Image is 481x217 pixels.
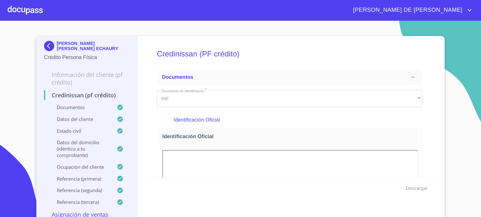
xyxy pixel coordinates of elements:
div: [PERSON_NAME] [PERSON_NAME] ECHAURY [44,41,130,54]
span: Descargar [406,184,428,192]
button: Descargar [403,183,430,194]
p: Crédito Persona Física [44,54,130,61]
p: Referencia (tercera) [44,199,117,205]
p: Credinissan (PF crédito) [44,91,130,99]
p: Información del cliente (PF crédito) [44,71,130,86]
img: Docupass spot blue [44,41,57,51]
p: Estado Civil [44,128,117,134]
p: Referencia (segunda) [44,187,117,193]
p: [PERSON_NAME] [PERSON_NAME] ECHAURY [57,41,130,51]
p: Documentos [44,104,117,110]
h5: Credinissan (PF crédito) [157,41,422,67]
p: Referencia (primera) [44,176,117,182]
button: account of current user [348,5,473,15]
p: Ocupación del Cliente [44,164,117,170]
span: [PERSON_NAME] DE [PERSON_NAME] [348,5,466,15]
span: Documentos [162,74,193,80]
p: Identificación Oficial [174,116,405,124]
span: Identificación Oficial [162,133,419,140]
p: Datos del cliente [44,116,117,122]
div: INE [157,90,422,107]
div: Documentos [157,70,422,85]
p: Datos del domicilio (idéntico a tu comprobante) [44,139,117,158]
